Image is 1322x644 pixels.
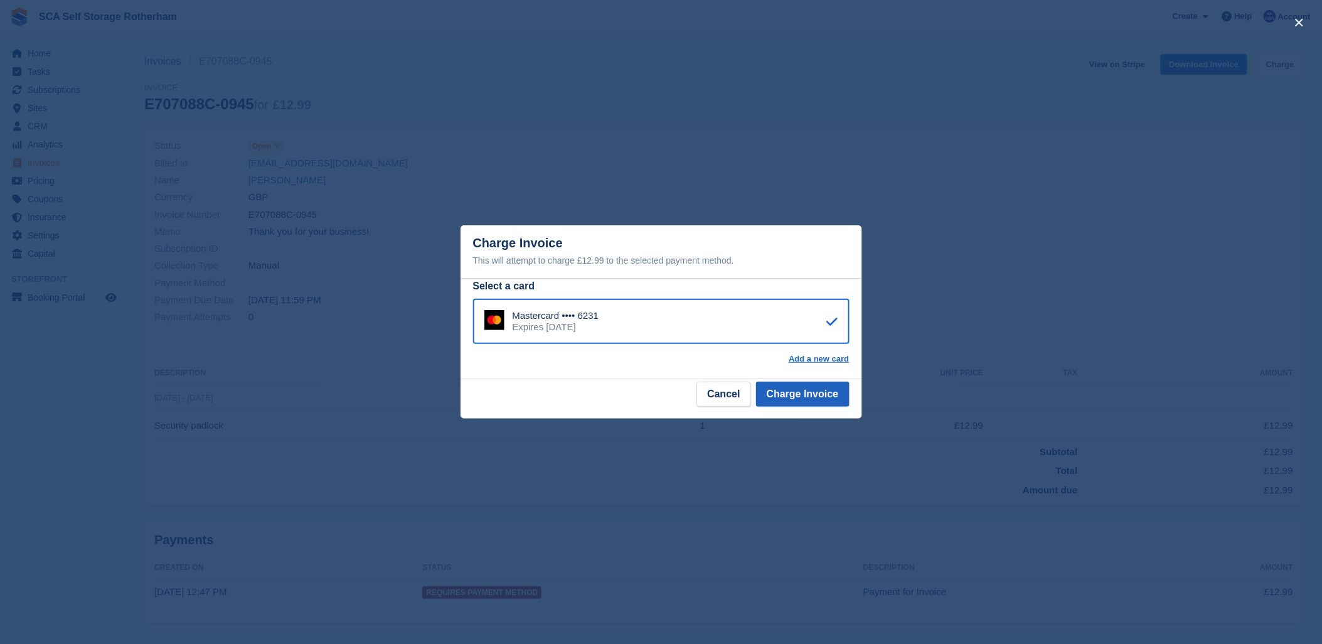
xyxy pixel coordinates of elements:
img: Mastercard Logo [484,310,504,330]
div: This will attempt to charge £12.99 to the selected payment method. [473,253,850,268]
button: Cancel [696,382,750,407]
div: Expires [DATE] [513,321,599,333]
div: Select a card [473,279,850,294]
div: Mastercard •••• 6231 [513,310,599,321]
div: Charge Invoice [473,236,850,268]
button: Charge Invoice [756,382,850,407]
a: Add a new card [789,354,849,364]
button: close [1289,13,1309,33]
